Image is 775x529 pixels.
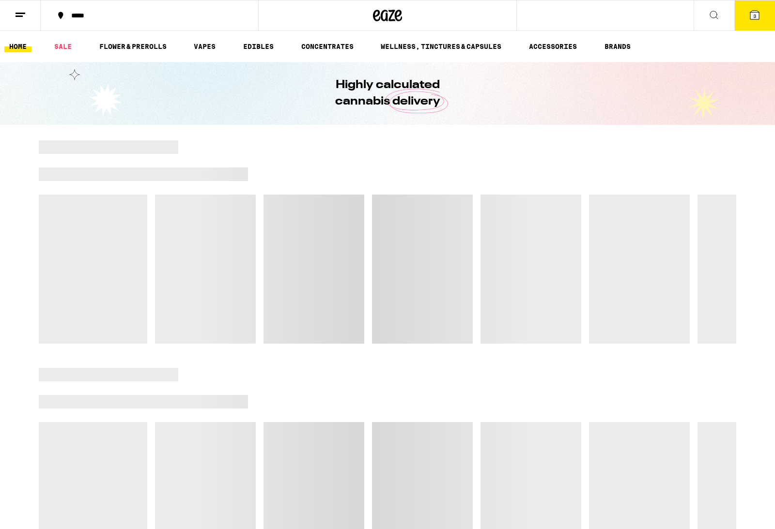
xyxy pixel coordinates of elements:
a: SALE [49,41,77,52]
button: BRANDS [600,41,635,52]
h1: Highly calculated cannabis delivery [308,77,467,110]
a: HOME [4,41,31,52]
a: FLOWER & PREROLLS [94,41,171,52]
button: 3 [734,0,775,30]
a: WELLNESS, TINCTURES & CAPSULES [376,41,506,52]
a: ACCESSORIES [524,41,582,52]
span: 3 [753,13,756,19]
a: EDIBLES [238,41,279,52]
a: VAPES [189,41,220,52]
a: CONCENTRATES [296,41,358,52]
